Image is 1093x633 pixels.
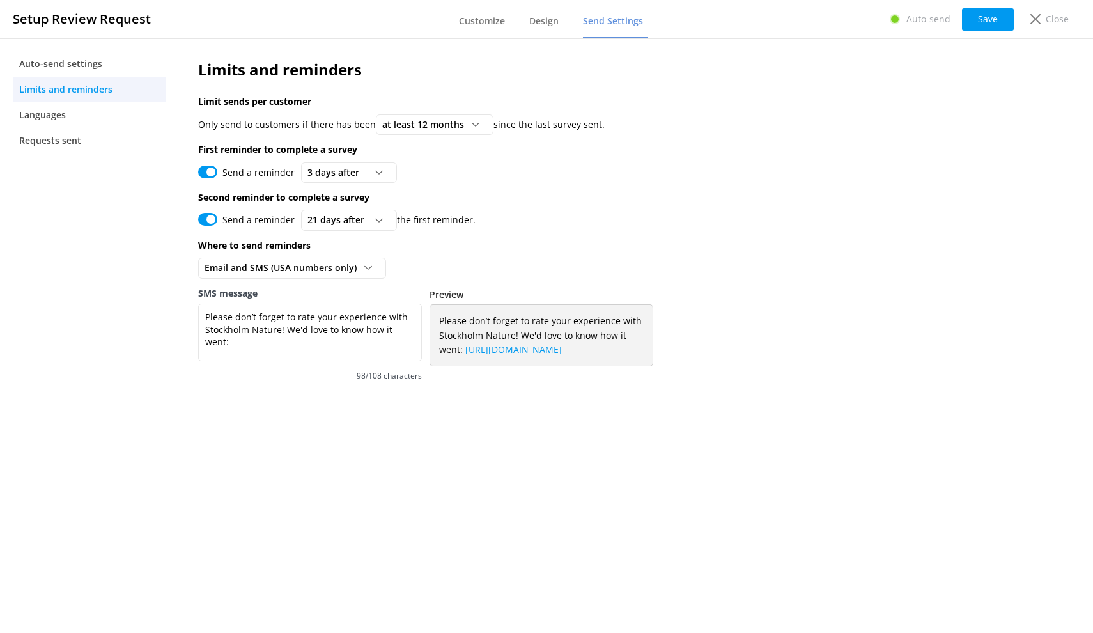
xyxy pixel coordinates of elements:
label: Preview [430,288,463,301]
span: Auto-send settings [19,57,102,71]
span: 21 days after [307,213,372,227]
button: Save [962,8,1014,31]
span: at least 12 months [382,118,472,132]
p: since the last survey sent. [493,118,605,132]
p: Auto-send [906,12,950,26]
p: the first reminder. [397,213,476,227]
a: Limits and reminders [13,77,166,102]
span: Languages [19,108,66,122]
h3: Setup Review Request [13,9,151,29]
p: Limit sends per customer [198,95,925,109]
p: Where to send reminders [198,238,925,253]
span: Limits and reminders [19,82,112,97]
label: Send a reminder [222,166,295,180]
span: Requests sent [19,134,81,148]
a: Languages [13,102,166,128]
textarea: Please don’t forget to rate your experience with Stockholm Nature! We'd love to know how it went: [198,304,422,361]
span: 3 days after [307,166,367,180]
p: First reminder to complete a survey [198,143,925,157]
p: Only send to customers if there has been [198,118,376,132]
a: Auto-send settings [13,51,166,77]
span: Design [529,15,559,27]
span: Please don’t forget to rate your experience with Stockholm Nature! We'd love to know how it went: [439,314,644,357]
p: Second reminder to complete a survey [198,191,925,205]
span: Email and SMS (USA numbers only) [205,261,364,275]
span: Customize [459,15,505,27]
span: 98/108 characters [198,370,422,382]
h2: Limits and reminders [198,58,925,82]
p: Close [1046,12,1069,26]
span: Send Settings [583,15,643,27]
a: [URL][DOMAIN_NAME] [465,343,562,356]
label: SMS message [198,286,422,301]
label: Send a reminder [222,213,295,227]
a: Requests sent [13,128,166,153]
